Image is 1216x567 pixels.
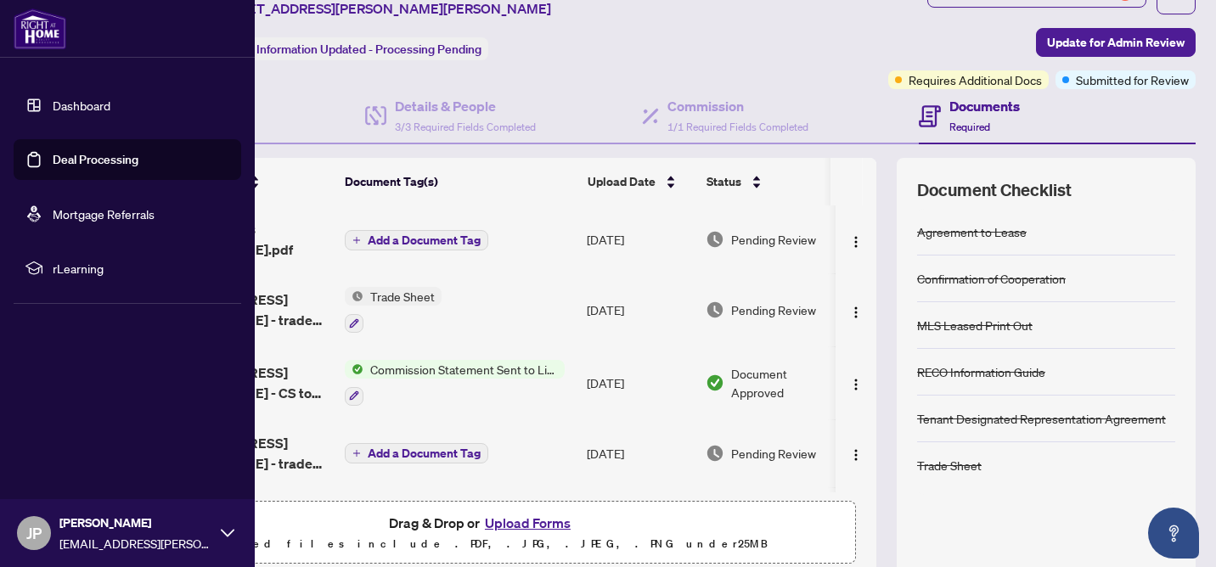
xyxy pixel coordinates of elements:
th: Document Tag(s) [338,158,581,205]
span: Pending Review [731,300,816,319]
div: MLS Leased Print Out [917,316,1033,334]
span: plus [352,449,361,458]
th: Upload Date [581,158,700,205]
span: Pending Review [731,444,816,463]
button: Add a Document Tag [345,230,488,250]
button: Add a Document Tag [345,229,488,251]
th: Status [700,158,844,205]
span: Document Approved [731,364,836,401]
button: Open asap [1148,508,1199,559]
div: Confirmation of Cooperation [917,269,1066,288]
td: [DATE] [580,346,699,419]
td: [DATE] [580,273,699,346]
td: [DATE] [580,205,699,273]
img: Document Status [706,230,724,249]
img: Document Status [706,300,724,319]
a: Dashboard [53,98,110,113]
span: Document Checklist [917,178,1072,202]
div: RECO Information Guide [917,362,1045,381]
img: Logo [849,306,863,319]
div: Status: [211,37,488,60]
button: Status IconTrade Sheet [345,287,442,333]
span: 1/1 Required Fields Completed [667,121,808,133]
img: Logo [849,235,863,249]
td: [DATE] [580,487,699,560]
button: Status IconCommission Statement Sent to Listing Brokerage [345,360,565,406]
img: Status Icon [345,287,363,306]
button: Logo [842,440,870,467]
button: Add a Document Tag [345,442,488,464]
span: Information Updated - Processing Pending [256,42,481,57]
span: [PERSON_NAME] [59,514,212,532]
div: Tenant Designated Representation Agreement [917,409,1166,428]
span: Update for Admin Review [1047,29,1185,56]
button: Logo [842,296,870,323]
span: rLearning [53,259,229,278]
img: Document Status [706,373,724,392]
img: Logo [849,448,863,462]
button: Update for Admin Review [1036,28,1196,57]
span: Upload Date [588,172,656,191]
span: 3/3 Required Fields Completed [395,121,536,133]
h4: Documents [949,96,1020,116]
span: Submitted for Review [1076,70,1189,89]
button: Add a Document Tag [345,443,488,463]
span: Trade Sheet [363,287,442,306]
span: Add a Document Tag [368,234,481,246]
span: Add a Document Tag [368,447,481,459]
a: Deal Processing [53,152,138,167]
a: Mortgage Referrals [53,206,155,222]
span: Status [707,172,741,191]
span: [EMAIL_ADDRESS][PERSON_NAME][DOMAIN_NAME] [59,534,212,553]
p: Supported files include .PDF, .JPG, .JPEG, .PNG under 25 MB [120,534,845,554]
h4: Details & People [395,96,536,116]
span: Pending Review [731,230,816,249]
span: Commission Statement Sent to Listing Brokerage [363,360,565,379]
button: Upload Forms [480,512,576,534]
div: Agreement to Lease [917,222,1027,241]
h4: Commission [667,96,808,116]
span: Required [949,121,990,133]
button: Logo [842,226,870,253]
div: Trade Sheet [917,456,982,474]
span: JP [26,521,42,545]
img: Document Status [706,444,724,463]
span: plus [352,236,361,244]
span: Drag & Drop orUpload FormsSupported files include .PDF, .JPG, .JPEG, .PNG under25MB [110,502,855,564]
button: Logo [842,369,870,396]
img: Logo [849,378,863,391]
img: Status Icon [345,360,363,379]
td: [DATE] [580,419,699,487]
span: Requires Additional Docs [909,70,1042,89]
img: logo [14,8,66,49]
span: Drag & Drop or [389,512,576,534]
